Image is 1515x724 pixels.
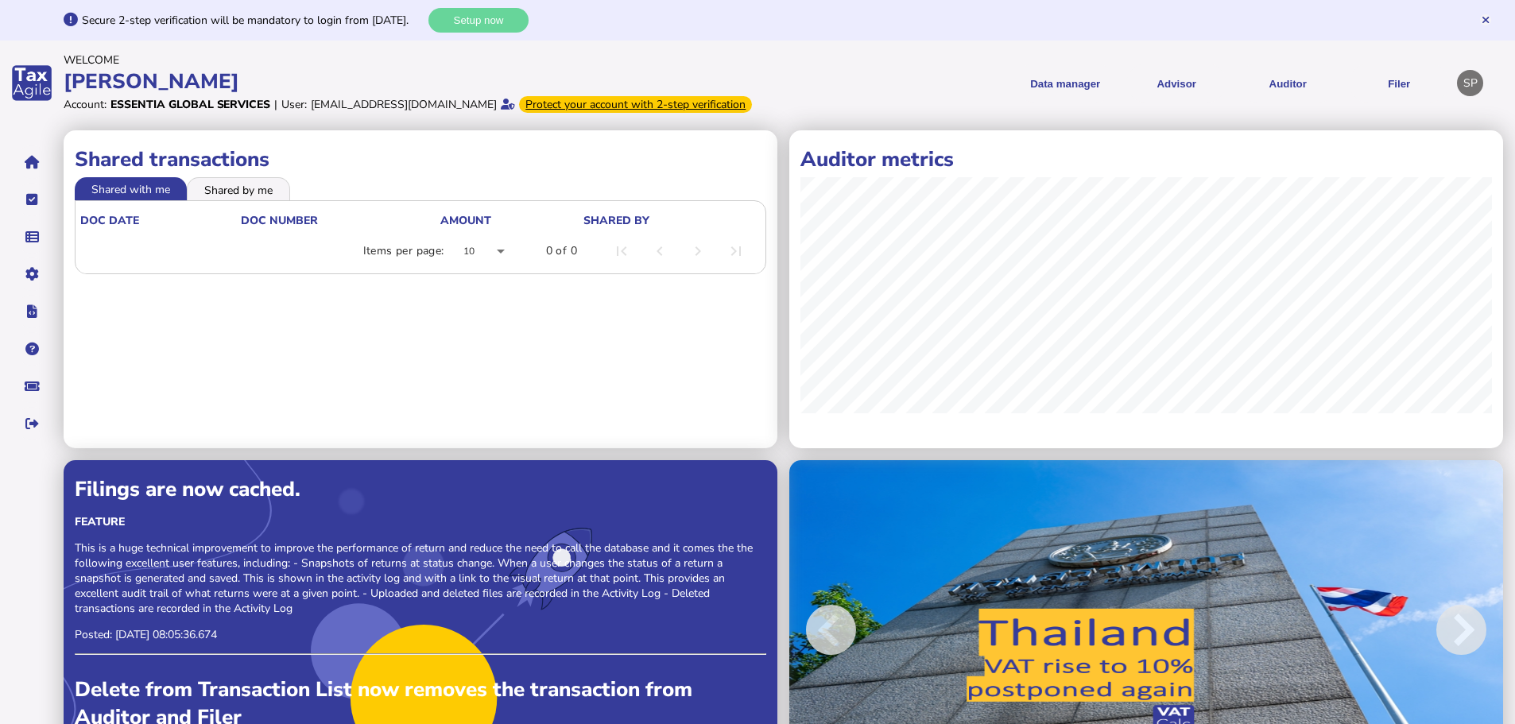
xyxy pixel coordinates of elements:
[1480,14,1491,25] button: Hide message
[440,213,582,228] div: Amount
[15,257,48,291] button: Manage settings
[187,177,290,199] li: Shared by me
[64,52,753,68] div: Welcome
[363,243,444,259] div: Items per page:
[15,183,48,216] button: Tasks
[440,213,491,228] div: Amount
[281,97,307,112] div: User:
[15,145,48,179] button: Home
[75,475,766,503] div: Filings are now cached.
[15,332,48,366] button: Help pages
[501,99,515,110] i: Email verified
[75,540,766,616] p: This is a huge technical improvement to improve the performance of return and reduce the need to ...
[64,97,107,112] div: Account:
[80,213,239,228] div: doc date
[75,627,766,642] p: Posted: [DATE] 08:05:36.674
[64,68,753,95] div: [PERSON_NAME]
[241,213,439,228] div: doc number
[274,97,277,112] div: |
[75,514,766,529] div: Feature
[1238,64,1338,103] button: Auditor
[800,145,1492,173] h1: Auditor metrics
[75,145,766,173] h1: Shared transactions
[15,295,48,328] button: Developer hub links
[80,213,139,228] div: doc date
[15,370,48,403] button: Raise a support ticket
[583,213,757,228] div: shared by
[1015,64,1115,103] button: Shows a dropdown of Data manager options
[428,8,529,33] button: Setup now
[1126,64,1226,103] button: Shows a dropdown of VAT Advisor options
[546,243,577,259] div: 0 of 0
[75,177,187,199] li: Shared with me
[241,213,318,228] div: doc number
[15,220,48,254] button: Data manager
[25,237,39,238] i: Data manager
[82,13,424,28] div: Secure 2-step verification will be mandatory to login from [DATE].
[311,97,497,112] div: [EMAIL_ADDRESS][DOMAIN_NAME]
[583,213,649,228] div: shared by
[519,96,752,113] div: From Oct 1, 2025, 2-step verification will be required to login. Set it up now...
[15,407,48,440] button: Sign out
[761,64,1450,103] menu: navigate products
[1349,64,1449,103] button: Filer
[1457,70,1483,96] div: Profile settings
[110,97,270,112] div: Essentia Global Services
